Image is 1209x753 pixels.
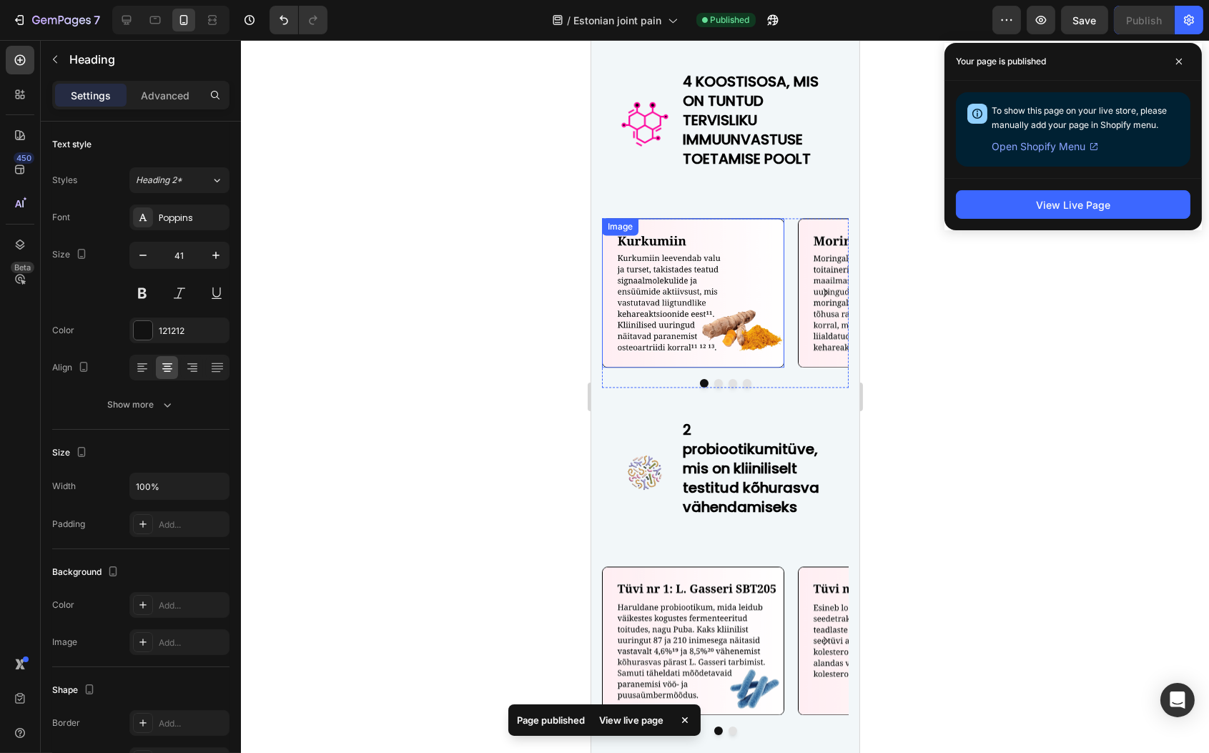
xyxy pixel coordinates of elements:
[159,325,226,338] div: 121212
[223,589,246,612] button: Carousel Next Arrow
[14,152,34,164] div: 450
[71,88,111,103] p: Settings
[52,443,90,463] div: Size
[1114,6,1174,34] button: Publish
[52,392,230,418] button: Show more
[6,6,107,34] button: 7
[52,717,80,729] div: Border
[11,526,193,676] img: gempages_583358439867024345-5ebd6b40-6a21-429a-838c-5aa820393949.png
[568,13,571,28] span: /
[52,681,98,700] div: Shape
[992,138,1085,155] span: Open Shopify Menu
[711,14,750,26] span: Published
[159,599,226,612] div: Add...
[136,174,182,187] span: Heading 2*
[207,526,389,676] img: gempages_583358439867024345-581101c1-4b95-40f9-9771-75f2fc9f131a.png
[52,518,85,531] div: Padding
[992,105,1167,130] span: To show this page on your live store, please manually add your page in Shopify menu.
[956,54,1046,69] p: Your page is published
[159,636,226,649] div: Add...
[94,11,100,29] p: 7
[69,51,224,68] p: Heading
[956,190,1190,219] button: View Live Page
[1061,6,1108,34] button: Save
[52,211,70,224] div: Font
[123,686,132,695] button: Dot
[29,408,79,458] img: gempages_583358439867024345-cfce6bc3-8726-4f40-ab58-19c3bff45203.png
[129,167,230,193] button: Heading 2*
[109,339,117,348] button: Dot
[223,241,246,264] button: Carousel Next Arrow
[52,480,76,493] div: Width
[591,710,672,730] div: View live page
[52,358,92,378] div: Align
[1036,197,1110,212] div: View Live Page
[52,636,77,649] div: Image
[92,380,228,477] strong: 2 probiootikumitüve, mis on kliiniliselt testitud kõhurasva vähendamiseks
[574,13,662,28] span: Estonian joint pain
[207,178,389,328] img: gempages_583358439867024345-581101c1-4b95-40f9-9771-75f2fc9f131a.png
[141,88,189,103] p: Advanced
[52,563,122,582] div: Background
[517,713,585,727] p: Page published
[137,339,146,348] button: Dot
[1073,14,1097,26] span: Save
[52,138,92,151] div: Text style
[52,174,77,187] div: Styles
[159,212,226,225] div: Poppins
[52,245,90,265] div: Size
[1160,683,1195,717] div: Open Intercom Messenger
[123,339,132,348] button: Dot
[137,686,146,695] button: Dot
[1126,13,1162,28] div: Publish
[591,40,859,753] iframe: Design area
[159,717,226,730] div: Add...
[52,324,74,337] div: Color
[159,518,226,531] div: Add...
[11,262,34,273] div: Beta
[108,398,174,412] div: Show more
[152,339,160,348] button: Dot
[52,599,74,611] div: Color
[270,6,327,34] div: Undo/Redo
[130,473,229,499] input: Auto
